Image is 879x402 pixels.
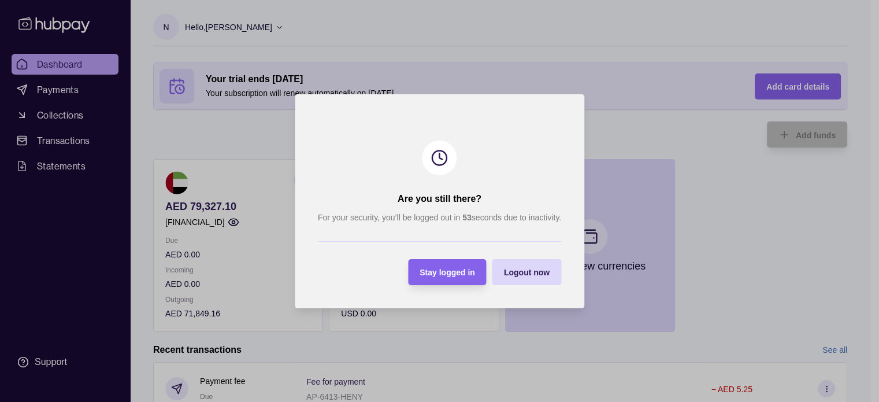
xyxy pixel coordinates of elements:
button: Logout now [492,259,561,285]
span: Stay logged in [420,268,475,277]
h2: Are you still there? [398,193,481,205]
span: Logout now [504,268,550,277]
p: For your security, you’ll be logged out in seconds due to inactivity. [318,211,561,224]
strong: 53 [462,213,472,222]
button: Stay logged in [408,259,487,285]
